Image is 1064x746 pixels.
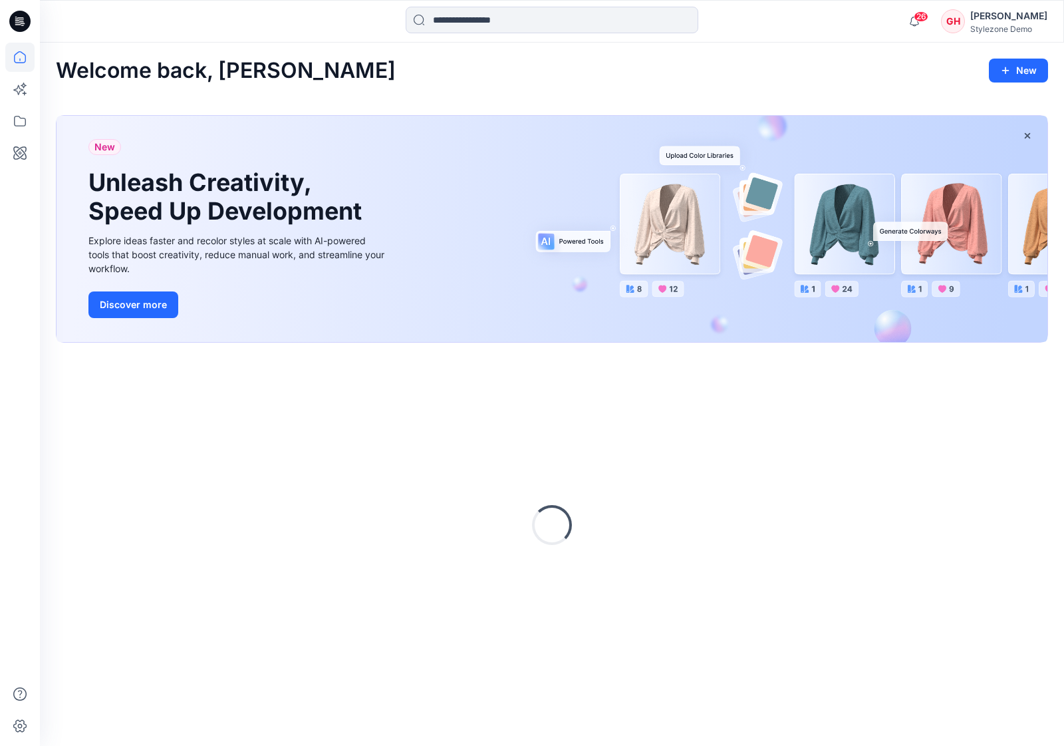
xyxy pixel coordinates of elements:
[941,9,965,33] div: GH
[88,291,388,318] a: Discover more
[989,59,1048,83] button: New
[970,8,1047,24] div: [PERSON_NAME]
[94,139,115,155] span: New
[914,11,928,22] span: 26
[970,24,1047,34] div: Stylezone Demo
[56,59,396,83] h2: Welcome back, [PERSON_NAME]
[88,234,388,276] div: Explore ideas faster and recolor styles at scale with AI-powered tools that boost creativity, red...
[88,291,178,318] button: Discover more
[88,168,368,226] h1: Unleash Creativity, Speed Up Development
